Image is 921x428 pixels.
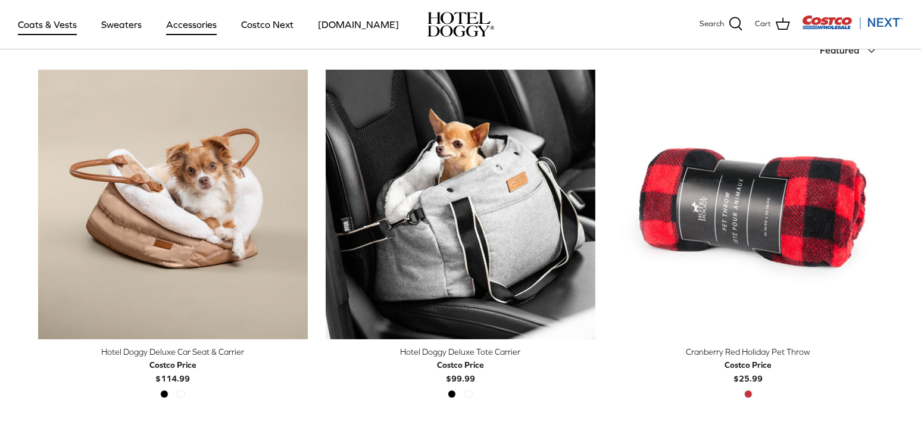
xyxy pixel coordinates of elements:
a: Cranberry Red Holiday Pet Throw Costco Price$25.99 [613,345,883,385]
div: Costco Price [725,358,772,371]
a: Costco Next [230,4,304,45]
button: Featured [820,38,883,64]
a: Hotel Doggy Deluxe Tote Carrier [326,70,595,339]
div: Costco Price [437,358,484,371]
b: $114.99 [149,358,196,383]
a: hoteldoggy.com hoteldoggycom [427,12,494,37]
span: Cart [755,18,771,30]
b: $25.99 [725,358,772,383]
img: hoteldoggycom [427,12,494,37]
div: Hotel Doggy Deluxe Tote Carrier [326,345,595,358]
a: Cart [755,17,790,32]
b: $99.99 [437,358,484,383]
a: Search [700,17,743,32]
a: [DOMAIN_NAME] [307,4,410,45]
div: Costco Price [149,358,196,371]
a: Hotel Doggy Deluxe Tote Carrier Costco Price$99.99 [326,345,595,385]
a: Coats & Vests [7,4,88,45]
a: Hotel Doggy Deluxe Car Seat & Carrier Costco Price$114.99 [38,345,308,385]
span: Search [700,18,724,30]
div: Cranberry Red Holiday Pet Throw [613,345,883,358]
img: Costco Next [802,15,903,30]
a: Accessories [155,4,227,45]
a: Visit Costco Next [802,23,903,32]
span: Featured [820,45,860,55]
a: Cranberry Red Holiday Pet Throw [613,70,883,339]
a: Hotel Doggy Deluxe Car Seat & Carrier [38,70,308,339]
div: Hotel Doggy Deluxe Car Seat & Carrier [38,345,308,358]
a: Sweaters [90,4,152,45]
